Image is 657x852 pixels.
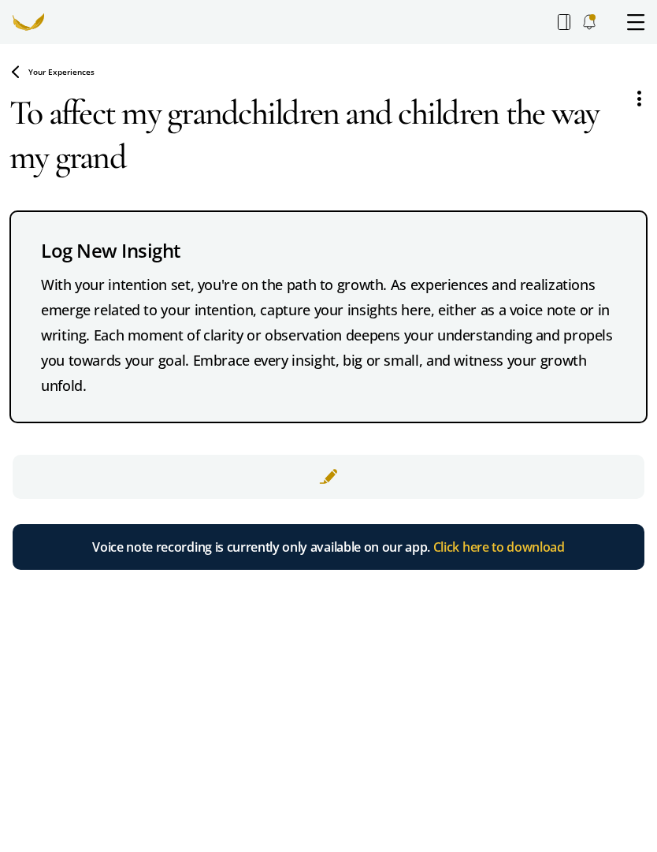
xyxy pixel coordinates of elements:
div: Log New Insight [41,236,616,266]
textarea: To affect my grandchildren and children the way my grand [9,78,619,192]
span: Click here to download [433,538,565,556]
div: With your intention set, you're on the path to growth. As experiences and realizations emerge rel... [41,272,616,398]
span: Your Experiences [28,66,95,77]
div: Voice note recording is currently only available on our app. [92,537,564,557]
